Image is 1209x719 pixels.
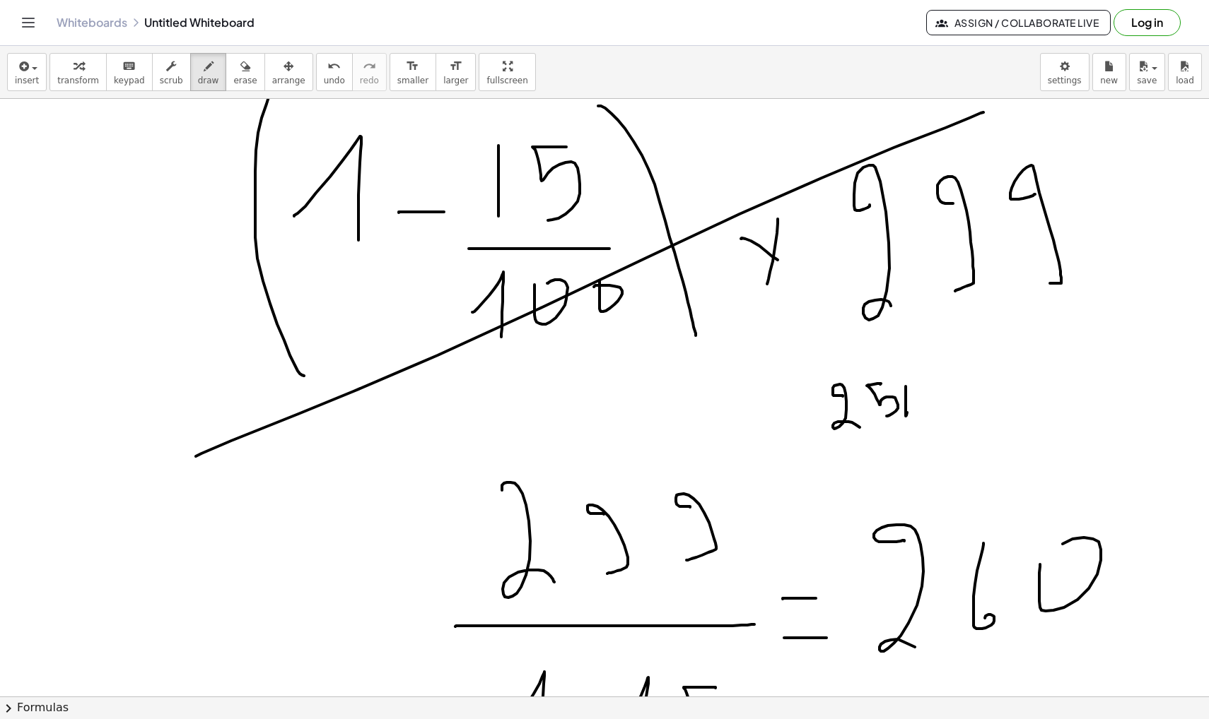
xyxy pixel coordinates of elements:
[324,76,345,85] span: undo
[316,53,353,91] button: undoundo
[198,76,219,85] span: draw
[1100,76,1118,85] span: new
[1092,53,1126,91] button: new
[1168,53,1202,91] button: load
[486,76,527,85] span: fullscreen
[1176,76,1194,85] span: load
[15,76,39,85] span: insert
[17,11,40,34] button: Toggle navigation
[363,58,376,75] i: redo
[160,76,183,85] span: scrub
[443,76,468,85] span: larger
[436,53,476,91] button: format_sizelarger
[360,76,379,85] span: redo
[352,53,387,91] button: redoredo
[449,58,462,75] i: format_size
[106,53,153,91] button: keyboardkeypad
[7,53,47,91] button: insert
[264,53,313,91] button: arrange
[327,58,341,75] i: undo
[122,58,136,75] i: keyboard
[938,16,1099,29] span: Assign / Collaborate Live
[233,76,257,85] span: erase
[479,53,535,91] button: fullscreen
[57,16,127,30] a: Whiteboards
[226,53,264,91] button: erase
[397,76,428,85] span: smaller
[1114,9,1181,36] button: Log in
[1137,76,1157,85] span: save
[926,10,1111,35] button: Assign / Collaborate Live
[49,53,107,91] button: transform
[1129,53,1165,91] button: save
[406,58,419,75] i: format_size
[114,76,145,85] span: keypad
[390,53,436,91] button: format_sizesmaller
[152,53,191,91] button: scrub
[1048,76,1082,85] span: settings
[272,76,305,85] span: arrange
[1040,53,1090,91] button: settings
[190,53,227,91] button: draw
[57,76,99,85] span: transform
